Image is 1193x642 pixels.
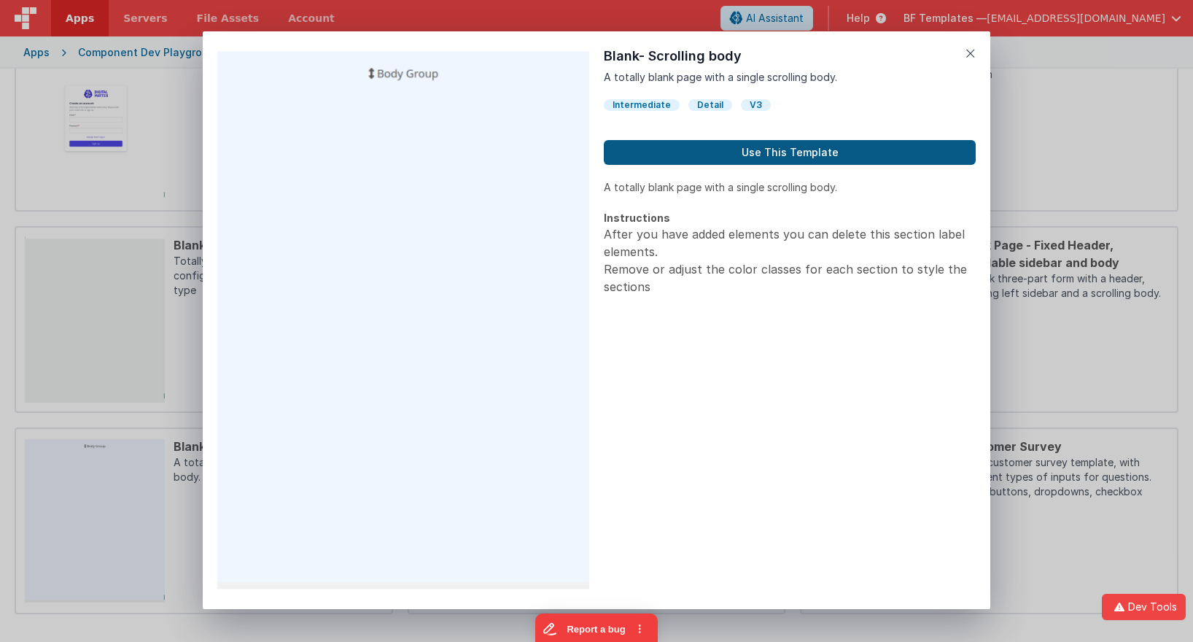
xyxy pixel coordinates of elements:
[1102,594,1186,620] button: Dev Tools
[604,179,976,195] p: A totally blank page with a single scrolling body.
[604,99,680,111] div: Intermediate
[604,46,976,66] h1: Blank- Scrolling body
[604,260,976,295] li: Remove or adjust the color classes for each section to style the sections
[604,69,976,85] p: A totally blank page with a single scrolling body.
[604,140,976,165] button: Use This Template
[741,99,771,111] div: V3
[604,225,976,260] li: After you have added elements you can delete this section label elements.
[688,99,732,111] div: Detail
[604,212,670,224] strong: Instructions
